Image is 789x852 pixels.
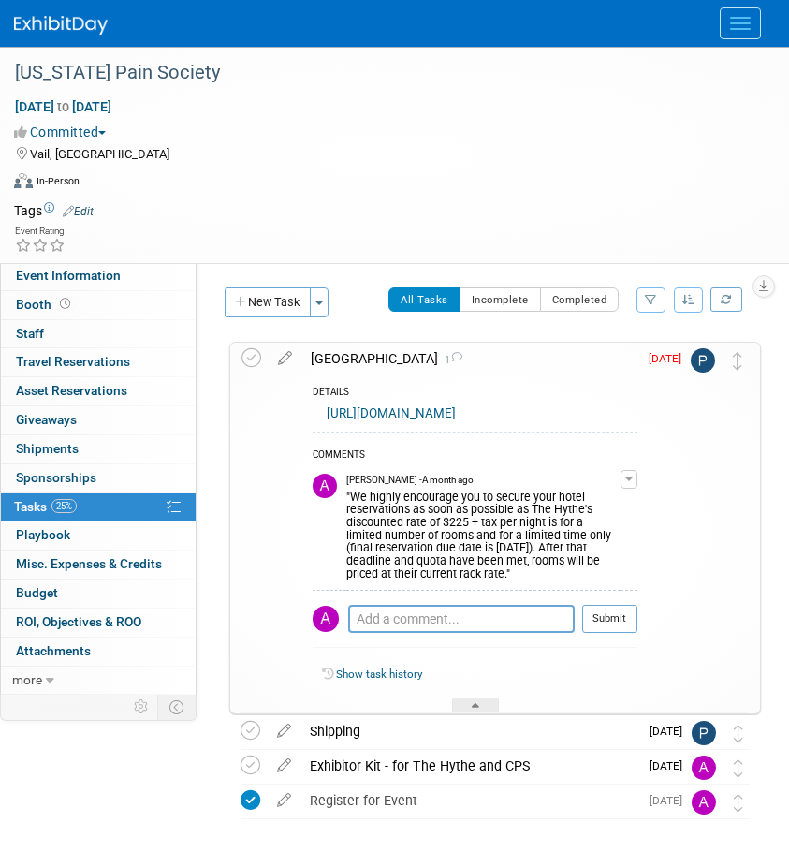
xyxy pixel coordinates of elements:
a: Attachments [1,638,196,666]
a: Misc. Expenses & Credits [1,551,196,579]
img: Allison Walsh [692,756,716,780]
button: Incomplete [460,287,541,312]
span: Vail, [GEOGRAPHIC_DATA] [30,147,169,161]
span: Booth not reserved yet [56,297,74,311]
span: Giveaways [16,412,77,427]
i: Move task [734,794,743,812]
a: Travel Reservations [1,348,196,376]
a: edit [268,757,300,774]
div: Event Rating [15,227,66,236]
span: Playbook [16,527,70,542]
div: [US_STATE] Pain Society [8,56,752,90]
i: Move task [734,725,743,742]
a: Asset Reservations [1,377,196,405]
span: [PERSON_NAME] - A month ago [346,474,474,487]
div: [GEOGRAPHIC_DATA] [301,343,637,375]
a: Giveaways [1,406,196,434]
a: edit [268,792,300,809]
span: Budget [16,585,58,600]
a: more [1,667,196,695]
span: Attachments [16,643,91,658]
span: [DATE] [650,794,692,807]
img: ExhibitDay [14,16,108,35]
a: ROI, Objectives & ROO [1,609,196,637]
td: Toggle Event Tabs [158,695,197,719]
a: [URL][DOMAIN_NAME] [327,406,456,420]
a: Shipments [1,435,196,463]
i: Move task [734,759,743,777]
td: Personalize Event Tab Strip [125,695,158,719]
img: Phil S [692,721,716,745]
div: Register for Event [300,785,638,816]
span: Tasks [14,499,77,514]
span: [DATE] [DATE] [14,98,112,115]
a: edit [268,723,300,740]
span: 25% [51,499,77,513]
button: Committed [14,123,113,141]
a: Event Information [1,262,196,290]
div: COMMENTS [313,447,637,466]
span: Event Information [16,268,121,283]
button: Submit [582,605,637,633]
span: 1 [438,354,462,366]
a: Booth [1,291,196,319]
span: Booth [16,297,74,312]
a: Edit [63,205,94,218]
span: to [54,99,72,114]
img: Allison Walsh [313,606,339,632]
div: Event Format [14,170,766,198]
a: Show task history [336,668,422,681]
button: Completed [540,287,620,312]
div: DETAILS [313,386,637,402]
a: edit [269,350,301,367]
span: Asset Reservations [16,383,127,398]
a: Sponsorships [1,464,196,492]
a: Budget [1,580,196,608]
button: Menu [720,7,761,39]
img: Allison Walsh [692,790,716,815]
span: [DATE] [649,352,691,365]
span: [DATE] [650,725,692,738]
div: In-Person [36,174,80,188]
span: Staff [16,326,44,341]
span: Misc. Expenses & Credits [16,556,162,571]
img: Allison Walsh [313,474,337,498]
button: All Tasks [388,287,460,312]
button: New Task [225,287,311,317]
a: Tasks25% [1,493,196,521]
span: Shipments [16,441,79,456]
span: ROI, Objectives & ROO [16,614,141,629]
a: Refresh [710,287,742,312]
span: Sponsorships [16,470,96,485]
td: Tags [14,201,94,220]
span: Travel Reservations [16,354,130,369]
div: Exhibitor Kit - for The Hythe and CPS [300,750,638,782]
div: "We highly encourage you to secure your hotel reservations as soon as possible as The Hythe's dis... [346,487,621,580]
a: Playbook [1,521,196,550]
span: more [12,672,42,687]
div: Shipping [300,715,638,747]
a: Staff [1,320,196,348]
i: Move task [733,352,742,370]
span: [DATE] [650,759,692,772]
img: Format-Inperson.png [14,173,33,188]
img: Philip D'Adderio [691,348,715,373]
